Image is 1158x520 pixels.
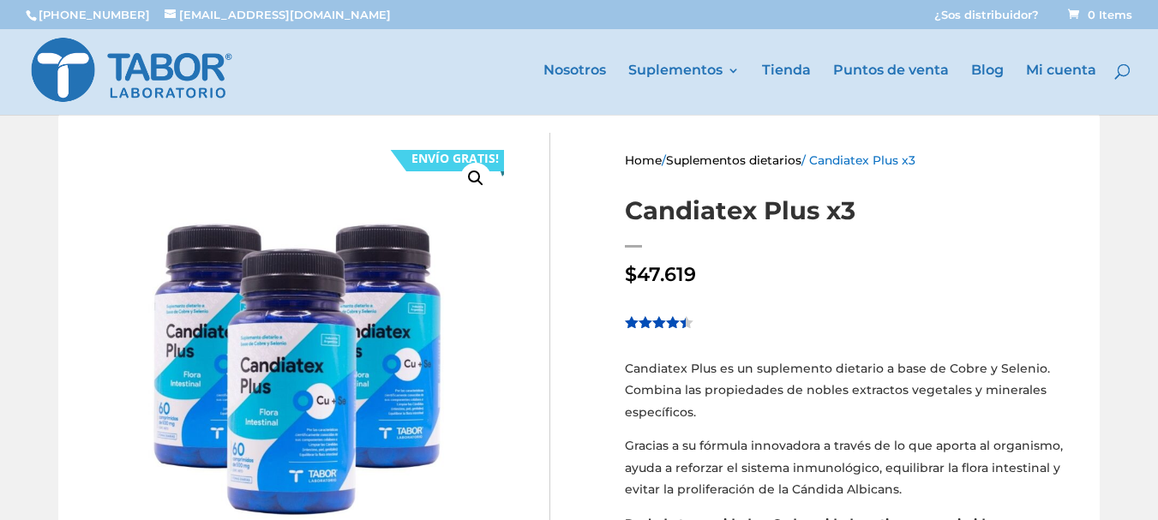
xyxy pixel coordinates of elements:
a: Home [625,153,662,167]
a: Suplementos dietarios [666,153,801,167]
a: Puntos de venta [833,64,949,115]
a: [PHONE_NUMBER] [39,8,150,21]
div: ENVÍO GRATIS! [411,146,499,171]
a: Tienda [762,64,811,115]
a: ¿Sos distribuidor? [934,9,1039,29]
nav: Breadcrumb [625,150,1083,176]
span: Valorado sobre 5 basado en puntuaciones de clientes [625,315,686,412]
a: Mi cuenta [1026,64,1096,115]
a: View full-screen image gallery [460,163,491,194]
p: Gracias a su fórmula innovadora a través de lo que aporta al organismo, ayuda a reforzar el siste... [625,435,1083,513]
a: Suplementos [628,64,740,115]
a: [EMAIL_ADDRESS][DOMAIN_NAME] [165,8,391,21]
a: Nosotros [543,64,606,115]
span: 0 Items [1068,8,1132,21]
h1: Candiatex Plus x3 [625,194,1083,229]
bdi: 47.619 [625,262,696,286]
img: Laboratorio Tabor [29,34,234,105]
div: Valorado en 4.36 de 5 [625,315,694,328]
p: Candiatex Plus es un suplemento dietario a base de Cobre y Selenio. Combina las propiedades de no... [625,358,1083,436]
a: 0 Items [1065,8,1132,21]
span: $ [625,262,637,286]
a: Blog [971,64,1004,115]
